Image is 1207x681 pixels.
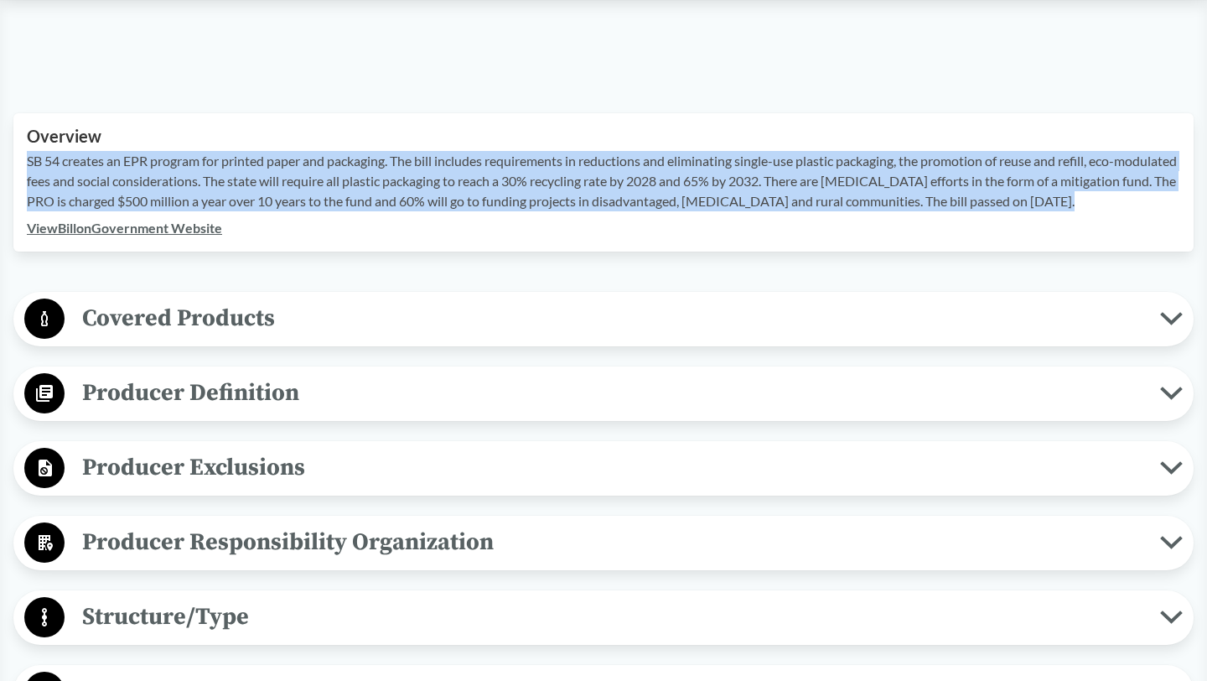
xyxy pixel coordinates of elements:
span: Structure/Type [65,598,1160,636]
h2: Overview [27,127,1180,146]
span: Producer Exclusions [65,449,1160,486]
a: ViewBillonGovernment Website [27,220,222,236]
button: Structure/Type [19,596,1188,639]
button: Covered Products [19,298,1188,340]
button: Producer Responsibility Organization [19,522,1188,564]
span: Producer Responsibility Organization [65,523,1160,561]
button: Producer Exclusions [19,447,1188,490]
span: Covered Products [65,299,1160,337]
span: Producer Definition [65,374,1160,412]
p: SB 54 creates an EPR program for printed paper and packaging. The bill includes requirements in r... [27,151,1180,211]
button: Producer Definition [19,372,1188,415]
